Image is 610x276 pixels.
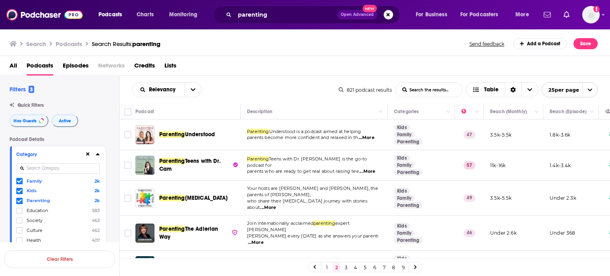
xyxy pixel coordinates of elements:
a: Parenting [394,169,423,176]
a: Kids [394,223,410,229]
a: All [10,59,17,75]
a: 3 [342,262,350,272]
a: 8 [390,262,398,272]
h3: Search [26,40,46,48]
a: Parenting [394,237,423,243]
div: Sort Direction [505,83,521,97]
span: [PERSON_NAME] every [DATE] as she answers your parenti [247,233,378,239]
button: Column Actions [472,107,482,117]
p: 3.5k-5.5k [490,131,512,138]
img: verified Badge [232,229,238,236]
a: Search Results:parenting [92,40,160,48]
span: ...More [248,239,264,246]
span: expert [PERSON_NAME] [247,220,349,232]
span: parents become more confident and relaxed in th [247,135,358,140]
img: User Profile [582,6,600,23]
span: Understood is a podcast aimed at helping [269,129,361,134]
span: For Business [416,9,447,20]
button: open menu [455,8,510,21]
a: Credits [134,59,155,75]
span: 407 [92,237,100,243]
button: Category [16,149,85,159]
span: 2k [95,198,100,203]
img: Reflective Parenting by Curious Neuron [135,256,154,275]
span: Relevancy [149,87,178,93]
a: Parenting [394,202,423,208]
span: Quick Filters [17,102,44,108]
button: open menu [93,8,132,21]
a: 9 [399,262,407,272]
div: Description [247,107,272,116]
a: 4 [351,262,359,272]
span: Table [484,87,498,93]
span: 2k [95,188,100,193]
h2: Choose List sort [132,82,202,97]
span: More [515,9,529,20]
span: Culture [27,228,42,233]
a: Kids [394,255,410,262]
span: Open Advanced [341,13,374,17]
button: Show profile menu [582,6,600,23]
h3: Podcasts [56,40,82,48]
button: Save [573,38,598,49]
a: 2 [332,262,340,272]
a: Family [394,162,415,168]
div: Reach (Episode) [550,107,587,116]
span: parenting [313,220,335,226]
span: Monitoring [169,9,197,20]
span: Kids [27,188,37,193]
img: Parenting The Adlerian Way [135,224,154,243]
input: Search podcasts, credits, & more... [235,8,337,21]
a: ParentingUnderstood [159,131,215,139]
span: 583 [92,208,100,213]
p: 3.5k-5.5k [490,195,512,201]
span: For Podcasters [460,9,498,20]
button: Clear Filters [4,250,115,268]
span: Toggle select row [124,230,131,237]
span: Parenting [247,156,269,162]
p: 57 [463,161,475,169]
span: 25 per page [542,84,579,96]
span: parents who are ready to get real about raising tee [247,168,359,174]
span: Toggle select row [124,162,131,169]
p: 49 [463,194,475,202]
div: Reach (Monthly) [490,107,527,116]
a: 1 [323,262,331,272]
button: Has Guests [10,114,48,127]
button: Open AdvancedNew [337,10,377,19]
span: Toggle select row [124,131,131,138]
span: 463 [92,218,100,223]
img: Parenting Understood [135,125,154,144]
a: Family [394,131,415,138]
a: Add a Podcast [513,38,568,49]
button: Column Actions [587,107,597,117]
span: Teens with Dr. [PERSON_NAME] is the go-to podcast for [247,156,367,168]
a: Parenting Teens with Dr. Cam [135,156,154,175]
span: Has Guests [14,119,37,123]
span: New [363,5,377,12]
span: Parenting [247,129,269,134]
button: open menu [542,82,598,97]
a: Family [394,195,415,201]
p: Under 2.6k [490,230,517,236]
button: Column Actions [532,107,541,117]
a: Episodes [63,59,89,75]
span: Toggle select row [124,195,131,202]
a: Family [394,230,415,236]
span: Teens with Dr. Cam [159,158,221,172]
a: Show notifications dropdown [560,8,573,21]
span: Family [27,178,42,184]
a: Parenting [394,139,423,145]
button: Active [52,114,78,127]
span: Your hosts are [PERSON_NAME] and [PERSON_NAME], the parents of [PERSON_NAME], [247,185,378,197]
div: 821 podcast results [339,87,392,93]
span: Logged in as ColinMcA [582,6,600,23]
span: Lists [164,59,176,75]
a: Parenting[MEDICAL_DATA] [159,194,228,202]
p: 11k-16k [490,162,506,169]
img: Podchaser - Follow, Share and Rate Podcasts [6,7,83,22]
span: Understood [185,131,215,138]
